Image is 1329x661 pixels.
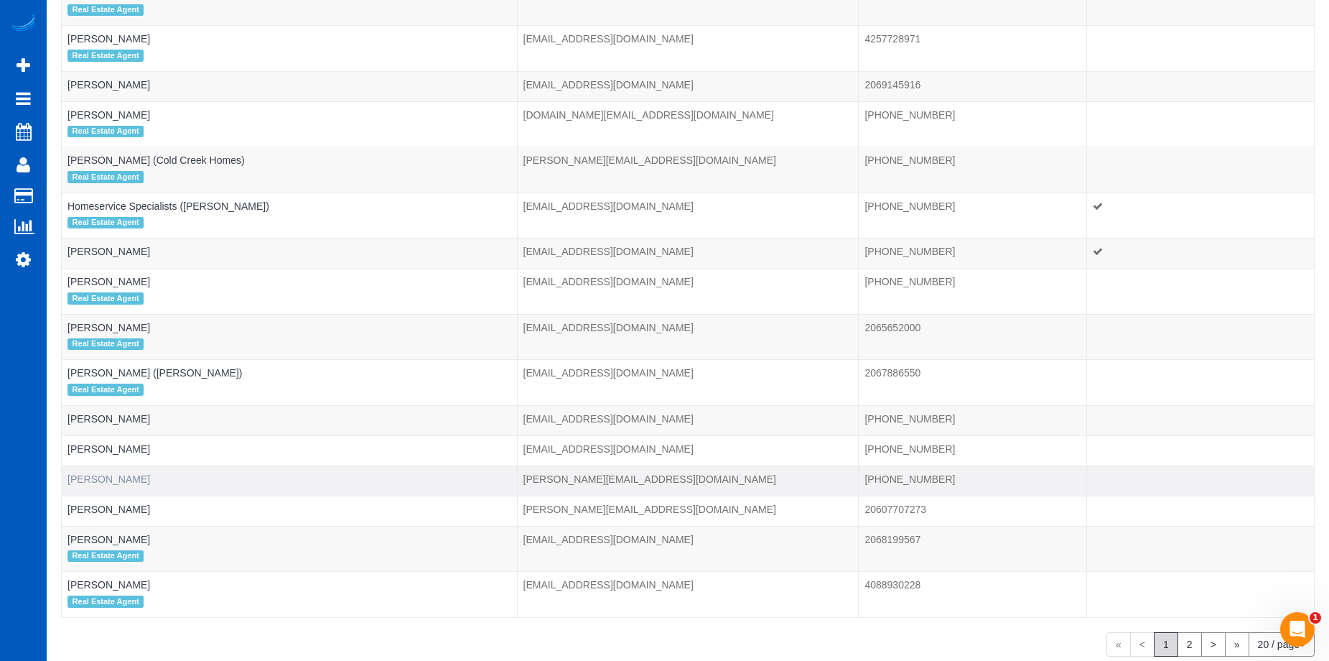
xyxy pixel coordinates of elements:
[859,239,1086,269] td: Phone
[67,384,144,395] span: Real Estate Agent
[1086,466,1314,496] td: Confirmed
[67,596,144,607] span: Real Estate Agent
[1086,360,1314,405] td: Confirmed
[62,496,518,526] td: Name
[67,517,511,520] div: Tags
[859,526,1086,571] td: Phone
[67,167,511,186] div: Tags
[517,147,859,193] td: Email
[67,579,150,591] a: [PERSON_NAME]
[62,26,518,71] td: Name
[67,338,144,350] span: Real Estate Agent
[1086,314,1314,359] td: Confirmed
[1086,572,1314,617] td: Confirmed
[517,314,859,359] td: Email
[1086,269,1314,314] td: Confirmed
[1086,496,1314,526] td: Confirmed
[859,101,1086,147] td: Phone
[67,122,511,141] div: Tags
[67,322,150,333] a: [PERSON_NAME]
[1086,435,1314,466] td: Confirmed
[1178,632,1202,657] a: 2
[859,435,1086,466] td: Phone
[62,269,518,314] td: Name
[62,239,518,269] td: Name
[62,360,518,405] td: Name
[1106,632,1315,657] nav: Pagination navigation
[67,504,150,515] a: [PERSON_NAME]
[62,572,518,617] td: Name
[1310,612,1321,624] span: 1
[67,426,511,430] div: Tags
[67,50,144,61] span: Real Estate Agent
[67,534,150,545] a: [PERSON_NAME]
[62,526,518,571] td: Name
[67,1,511,19] div: Tags
[1086,147,1314,193] td: Confirmed
[67,289,511,308] div: Tags
[1086,101,1314,147] td: Confirmed
[517,466,859,496] td: Email
[517,572,859,617] td: Email
[859,405,1086,435] td: Phone
[517,526,859,571] td: Email
[1086,26,1314,71] td: Confirmed
[67,33,150,45] a: [PERSON_NAME]
[517,71,859,101] td: Email
[67,292,144,304] span: Real Estate Agent
[62,101,518,147] td: Name
[859,360,1086,405] td: Phone
[1086,239,1314,269] td: Confirmed
[517,360,859,405] td: Email
[517,405,859,435] td: Email
[67,217,144,228] span: Real Estate Agent
[67,592,511,611] div: Tags
[859,496,1086,526] td: Phone
[1130,632,1155,657] span: <
[859,314,1086,359] td: Phone
[1154,632,1178,657] span: 1
[1086,193,1314,238] td: Confirmed
[67,79,150,91] a: [PERSON_NAME]
[67,473,150,485] a: [PERSON_NAME]
[517,101,859,147] td: Email
[517,496,859,526] td: Email
[1086,526,1314,571] td: Confirmed
[859,572,1086,617] td: Phone
[859,26,1086,71] td: Phone
[1106,632,1131,657] span: «
[62,147,518,193] td: Name
[1249,632,1315,657] button: 20 / page
[67,456,511,460] div: Tags
[67,154,245,166] a: [PERSON_NAME] (Cold Creek Homes)
[517,269,859,314] td: Email
[67,486,511,490] div: Tags
[67,413,150,425] a: [PERSON_NAME]
[67,4,144,16] span: Real Estate Agent
[67,259,511,262] div: Tags
[67,213,511,232] div: Tags
[67,171,144,182] span: Real Estate Agent
[62,71,518,101] td: Name
[62,193,518,238] td: Name
[1086,71,1314,101] td: Confirmed
[859,193,1086,238] td: Phone
[859,466,1086,496] td: Phone
[517,239,859,269] td: Email
[1280,612,1315,647] iframe: Intercom live chat
[62,405,518,435] td: Name
[62,314,518,359] td: Name
[67,550,144,562] span: Real Estate Agent
[67,109,150,121] a: [PERSON_NAME]
[1225,632,1249,657] a: »
[9,14,37,34] img: Automaid Logo
[859,269,1086,314] td: Phone
[1201,632,1226,657] a: >
[517,26,859,71] td: Email
[67,276,150,287] a: [PERSON_NAME]
[67,200,269,212] a: Homeservice Specialists ([PERSON_NAME])
[62,435,518,466] td: Name
[67,380,511,399] div: Tags
[1086,405,1314,435] td: Confirmed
